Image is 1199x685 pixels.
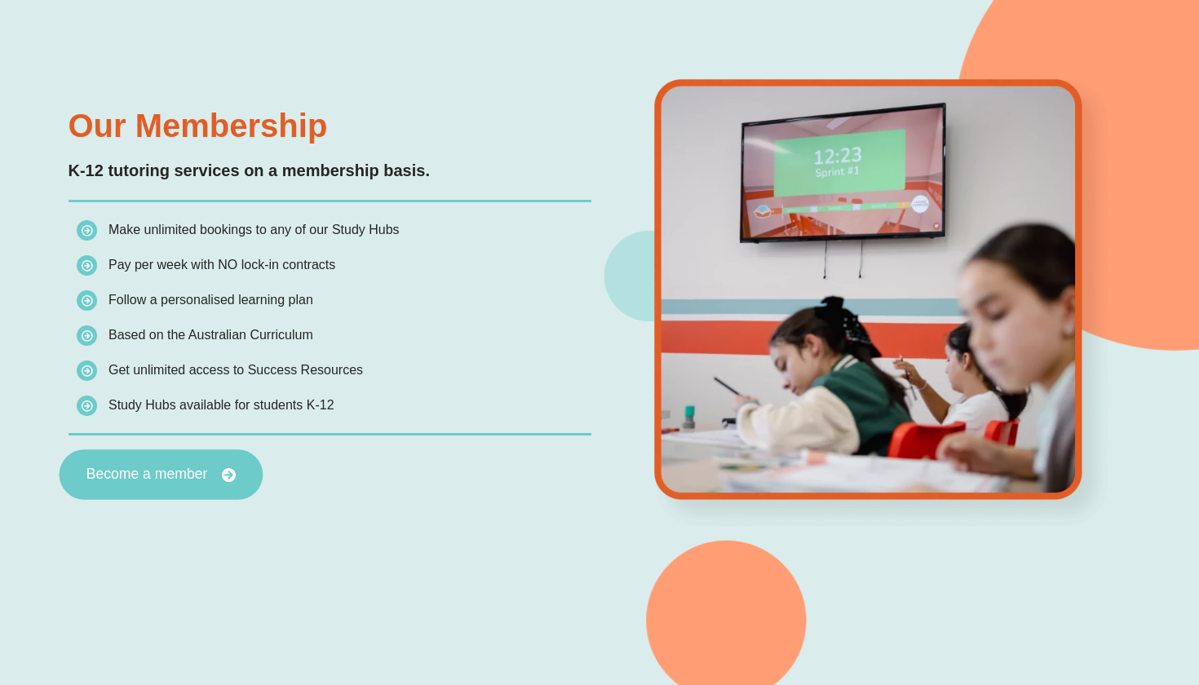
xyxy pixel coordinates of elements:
span: Pay per week with NO lock-in contracts [108,258,335,272]
p: K-12 tutoring services on a membership basis. [69,158,592,183]
h3: Our Membership [69,109,592,142]
a: Become a member [59,449,263,500]
iframe: Chat Widget [919,501,1199,685]
img: icon-list.png [77,325,97,346]
span: Get unlimited access to Success Resources [108,363,363,377]
img: icon-list.png [77,396,97,416]
img: icon-list.png [77,290,97,311]
span: Become a member [86,467,207,482]
img: icon-list.png [77,220,97,241]
img: icon-list.png [77,255,97,276]
span: Based on the Australian Curriculum [108,328,313,342]
span: Follow a personalised learning plan [108,293,313,307]
span: Study Hubs available for students K-12 [108,398,334,412]
span: Make unlimited bookings to any of our Study Hubs [108,223,400,236]
img: icon-list.png [77,360,97,381]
